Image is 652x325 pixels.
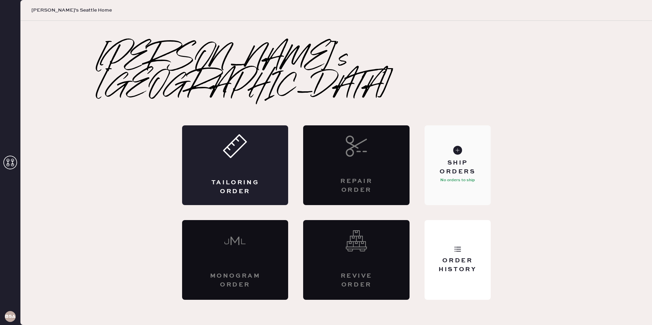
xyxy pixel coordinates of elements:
span: [PERSON_NAME]'s Seattle Home [31,7,112,14]
div: Interested? Contact us at care@hemster.co [303,220,410,300]
div: Ship Orders [430,159,485,176]
div: Interested? Contact us at care@hemster.co [182,220,288,300]
p: No orders to ship [440,176,475,184]
div: Interested? Contact us at care@hemster.co [303,125,410,205]
div: Order History [430,257,485,274]
div: Revive order [330,272,382,289]
h2: [PERSON_NAME]'s [GEOGRAPHIC_DATA] [99,46,574,101]
iframe: Front Chat [620,294,649,324]
div: Repair Order [330,177,382,194]
div: Monogram Order [209,272,261,289]
div: Tailoring Order [209,179,261,196]
h3: BSA [5,314,16,319]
